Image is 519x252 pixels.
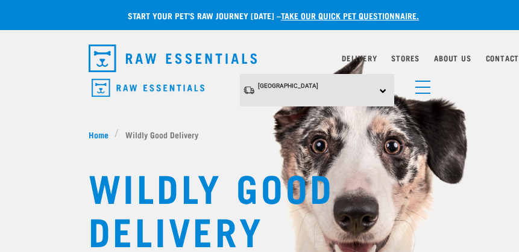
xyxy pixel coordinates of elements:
[89,128,115,141] a: Home
[89,128,109,141] span: Home
[89,165,431,251] h1: Wildly Good Delivery
[434,56,471,60] a: About Us
[409,73,431,95] a: menu
[281,13,419,17] a: take our quick pet questionnaire.
[89,128,431,141] nav: breadcrumbs
[243,85,255,95] img: van-moving.png
[89,45,257,72] img: Raw Essentials Logo
[391,56,420,60] a: Stores
[92,79,204,97] img: Raw Essentials Logo
[79,40,441,77] nav: dropdown navigation
[342,56,377,60] a: Delivery
[258,82,318,89] span: [GEOGRAPHIC_DATA]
